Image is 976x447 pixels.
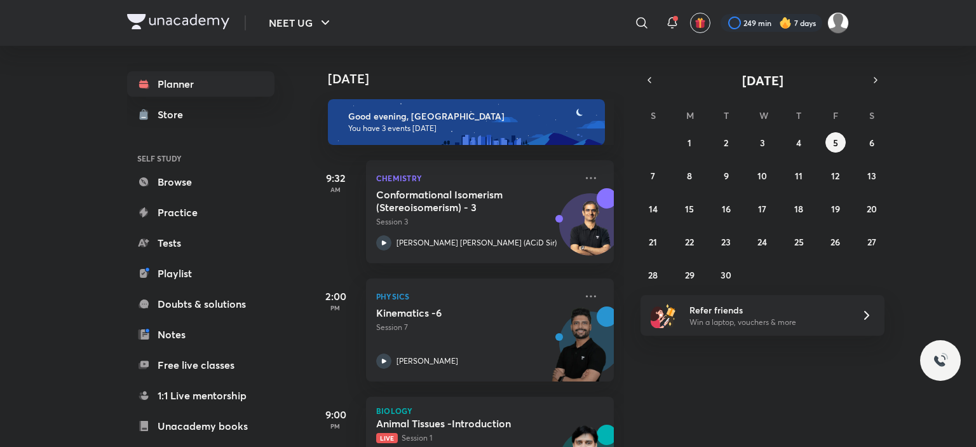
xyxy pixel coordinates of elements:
a: Playlist [127,261,274,286]
abbr: September 15, 2025 [685,203,694,215]
a: Company Logo [127,14,229,32]
button: September 30, 2025 [716,265,736,285]
p: AM [310,186,361,193]
abbr: September 11, 2025 [795,170,803,182]
p: Physics [376,289,576,304]
p: [PERSON_NAME] [396,355,458,367]
button: avatar [690,13,710,33]
button: September 12, 2025 [825,165,846,186]
img: Avatar [560,200,621,261]
abbr: September 10, 2025 [757,170,767,182]
button: September 29, 2025 [679,265,700,285]
button: September 4, 2025 [789,132,809,153]
p: Biology [376,407,604,415]
button: September 3, 2025 [752,132,773,153]
button: September 13, 2025 [862,165,882,186]
abbr: September 7, 2025 [651,170,655,182]
h6: Refer friends [689,303,846,317]
button: September 2, 2025 [716,132,736,153]
h4: [DATE] [328,71,627,86]
p: Session 3 [376,216,576,228]
abbr: September 3, 2025 [760,137,765,149]
abbr: September 19, 2025 [831,203,840,215]
button: September 9, 2025 [716,165,736,186]
button: NEET UG [261,10,341,36]
abbr: September 30, 2025 [721,269,731,281]
abbr: Monday [686,109,694,121]
h5: 9:32 [310,170,361,186]
p: Win a laptop, vouchers & more [689,317,846,328]
button: September 16, 2025 [716,198,736,219]
button: September 24, 2025 [752,231,773,252]
abbr: September 6, 2025 [869,137,874,149]
h6: Good evening, [GEOGRAPHIC_DATA] [348,111,593,122]
abbr: September 28, 2025 [648,269,658,281]
abbr: September 29, 2025 [685,269,695,281]
button: September 8, 2025 [679,165,700,186]
abbr: September 22, 2025 [685,236,694,248]
p: [PERSON_NAME] [PERSON_NAME] (ACiD Sir) [396,237,557,249]
button: September 22, 2025 [679,231,700,252]
button: September 6, 2025 [862,132,882,153]
abbr: September 24, 2025 [757,236,767,248]
abbr: September 1, 2025 [688,137,691,149]
abbr: Wednesday [759,109,768,121]
abbr: September 17, 2025 [758,203,766,215]
h5: Conformational Isomerism (Stereoisomerism) - 3 [376,188,534,214]
a: Planner [127,71,274,97]
p: Session 1 [376,432,576,444]
div: Store [158,107,191,122]
span: Live [376,433,398,443]
abbr: September 9, 2025 [724,170,729,182]
button: September 1, 2025 [679,132,700,153]
abbr: September 18, 2025 [794,203,803,215]
abbr: September 2, 2025 [724,137,728,149]
p: You have 3 events [DATE] [348,123,593,134]
h5: 9:00 [310,407,361,422]
h5: Kinematics -6 [376,306,534,319]
h5: 2:00 [310,289,361,304]
a: Notes [127,322,274,347]
img: ttu [933,353,948,368]
button: September 26, 2025 [825,231,846,252]
a: Tests [127,230,274,256]
img: streak [779,17,792,29]
abbr: September 8, 2025 [687,170,692,182]
button: September 28, 2025 [643,265,663,285]
abbr: September 4, 2025 [796,137,801,149]
span: [DATE] [742,72,783,89]
button: September 27, 2025 [862,231,882,252]
a: Practice [127,200,274,225]
img: Kebir Hasan Sk [827,12,849,34]
img: Company Logo [127,14,229,29]
button: September 17, 2025 [752,198,773,219]
a: Free live classes [127,352,274,378]
p: PM [310,422,361,430]
abbr: September 27, 2025 [867,236,876,248]
a: 1:1 Live mentorship [127,383,274,408]
button: September 20, 2025 [862,198,882,219]
abbr: Thursday [796,109,801,121]
p: Session 7 [376,322,576,333]
button: September 10, 2025 [752,165,773,186]
button: September 11, 2025 [789,165,809,186]
abbr: Saturday [869,109,874,121]
abbr: September 12, 2025 [831,170,839,182]
abbr: September 14, 2025 [649,203,658,215]
abbr: September 5, 2025 [833,137,838,149]
button: September 19, 2025 [825,198,846,219]
img: referral [651,303,676,328]
a: Unacademy books [127,413,274,439]
abbr: September 25, 2025 [794,236,804,248]
abbr: Friday [833,109,838,121]
button: September 21, 2025 [643,231,663,252]
img: avatar [695,17,706,29]
button: September 5, 2025 [825,132,846,153]
abbr: September 16, 2025 [722,203,731,215]
p: PM [310,304,361,312]
abbr: September 23, 2025 [721,236,731,248]
a: Browse [127,169,274,195]
abbr: September 21, 2025 [649,236,657,248]
button: September 7, 2025 [643,165,663,186]
abbr: September 20, 2025 [867,203,877,215]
